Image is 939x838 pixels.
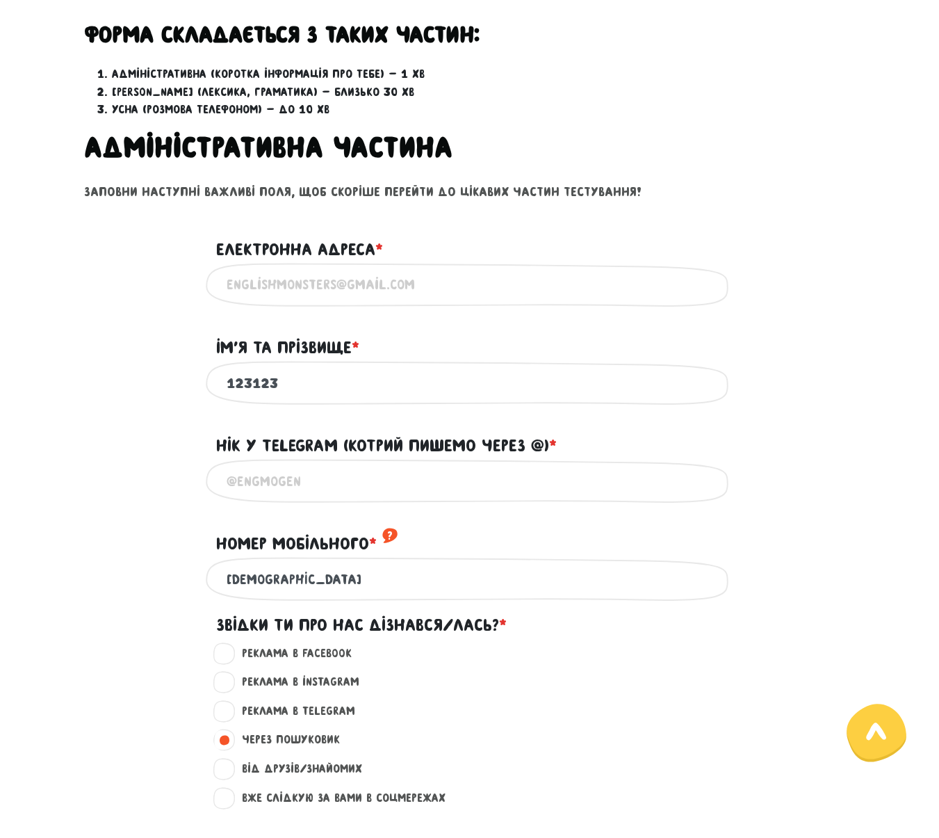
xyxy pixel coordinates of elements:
li: Усна (розмова телефоном) — до 10 хв [112,101,856,119]
h3: Форма складається з таких частин: [84,21,856,49]
label: Реклама в Instagram [230,673,359,691]
label: Звідки ти про нас дізнався/лась? [216,612,507,638]
li: [PERSON_NAME] (лексика, граматика) — близько 30 хв [112,83,856,102]
label: Iм'я та прізвище [216,335,359,361]
p: Заповни наступні важливі поля, щоб скоріше перейти до цікавих частин тестування! [84,182,856,203]
label: Нік у Telegram (котрий пишемо через @) [216,433,557,459]
label: Від друзів/знайомих [230,760,362,778]
label: Вже слідкую за вами в соцмережах [230,789,446,807]
label: Електронна адреса [216,236,383,263]
li: Адміністративна (коротка інформація про тебе) — 1 хв [112,65,856,83]
input: +38 093 123 45 67 [227,563,713,595]
label: Реклама в Facebook [230,645,352,663]
input: englishmonsters@gmail.com [227,269,713,300]
label: Номер мобільного [216,531,398,557]
label: Реклама в Telegram [230,702,355,720]
input: @engmogen [227,465,713,497]
input: Василь Герундієв [227,367,713,398]
h2: Адміністративна частина [84,130,856,165]
label: Через пошуковик [230,731,340,749]
sup: ? [382,524,398,547]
